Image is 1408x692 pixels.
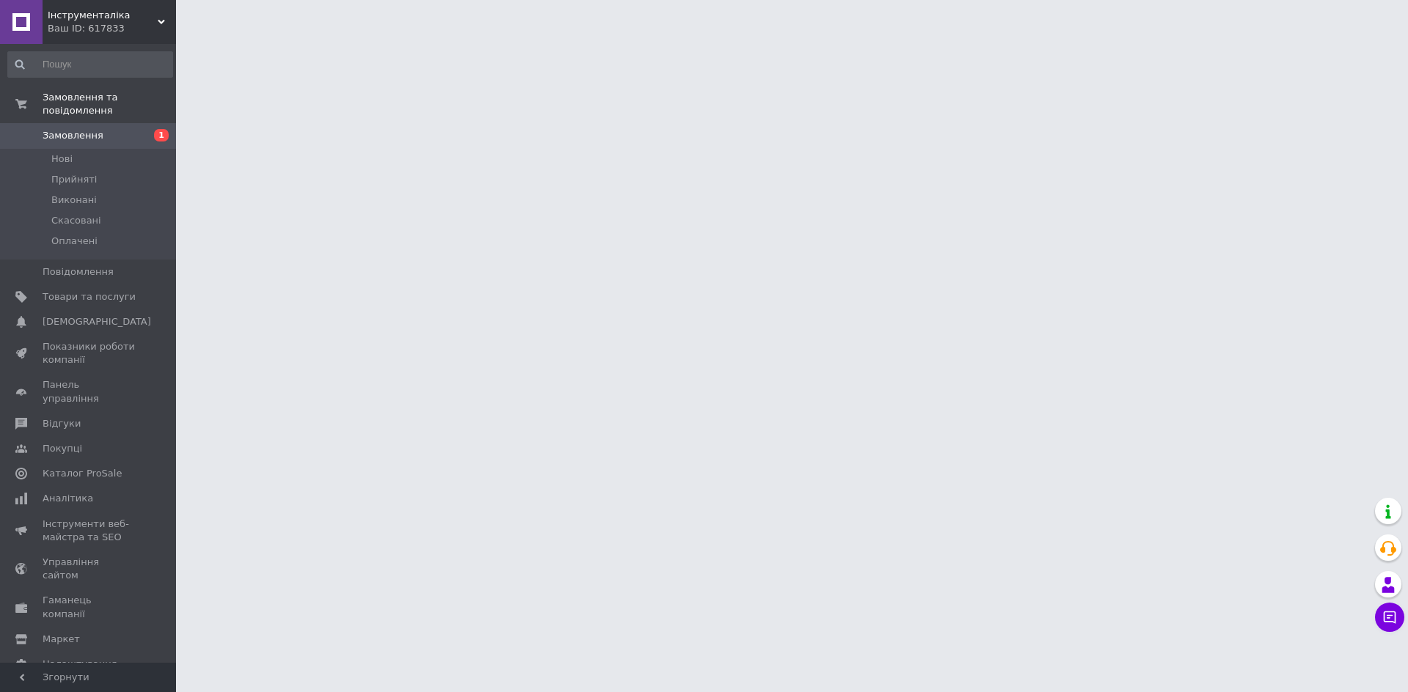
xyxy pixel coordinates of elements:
span: Оплачені [51,235,98,248]
span: Виконані [51,194,97,207]
span: Показники роботи компанії [43,340,136,367]
span: Замовлення [43,129,103,142]
span: Повідомлення [43,265,114,279]
span: Налаштування [43,658,117,671]
span: Панель управління [43,378,136,405]
span: Замовлення та повідомлення [43,91,176,117]
span: [DEMOGRAPHIC_DATA] [43,315,151,328]
span: Інструменталіка [48,9,158,22]
span: Маркет [43,633,80,646]
span: Відгуки [43,417,81,430]
span: Гаманець компанії [43,594,136,620]
span: Інструменти веб-майстра та SEO [43,518,136,544]
span: Каталог ProSale [43,467,122,480]
span: Аналітика [43,492,93,505]
span: Управління сайтом [43,556,136,582]
span: Товари та послуги [43,290,136,303]
span: Покупці [43,442,82,455]
span: Скасовані [51,214,101,227]
input: Пошук [7,51,173,78]
button: Чат з покупцем [1375,603,1404,632]
span: Прийняті [51,173,97,186]
span: 1 [154,129,169,141]
div: Ваш ID: 617833 [48,22,176,35]
span: Нові [51,152,73,166]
